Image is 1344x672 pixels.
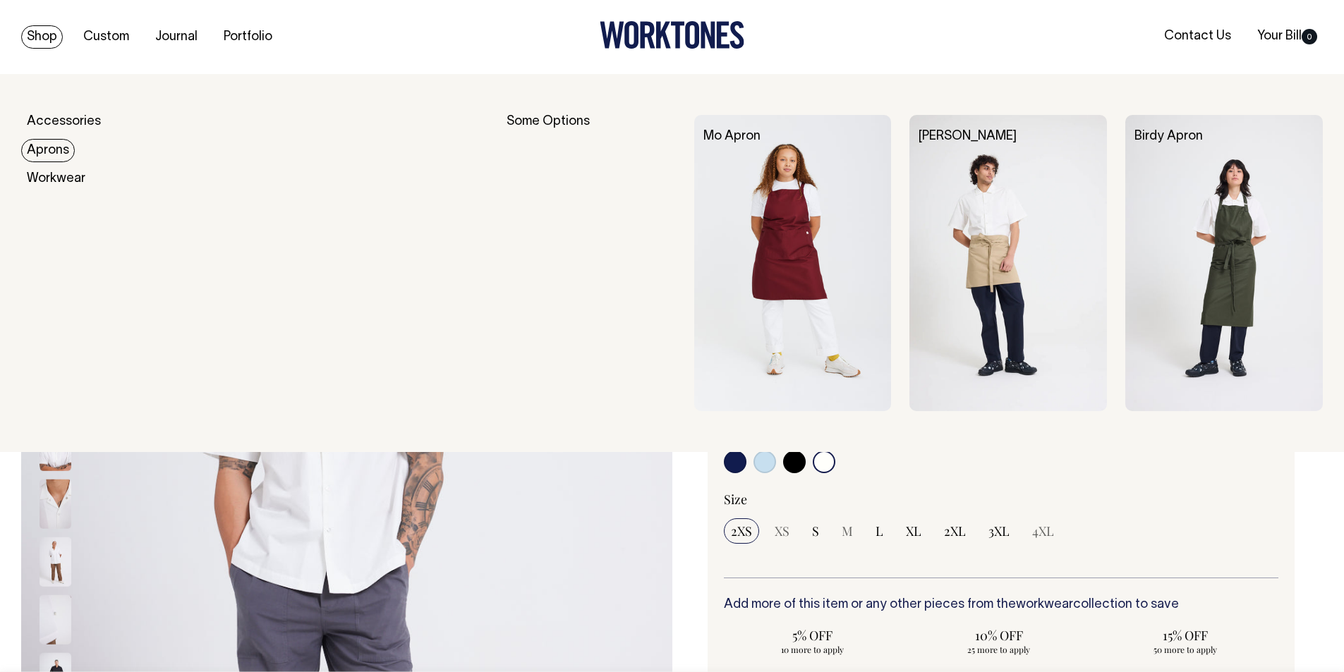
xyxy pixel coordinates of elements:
input: 15% OFF 50 more to apply [1096,623,1274,659]
span: 25 more to apply [917,644,1081,655]
span: 10 more to apply [731,644,895,655]
a: Workwear [21,167,91,190]
input: 3XL [981,518,1017,544]
span: 2XS [731,523,752,539]
a: Accessories [21,110,107,133]
span: 3XL [988,523,1010,539]
a: Custom [78,25,135,49]
span: 10% OFF [917,627,1081,644]
span: 0 [1302,29,1317,44]
input: L [868,518,890,544]
input: S [805,518,826,544]
a: Contact Us [1158,25,1237,48]
span: 4XL [1032,523,1054,539]
a: Aprons [21,139,75,162]
a: Birdy Apron [1134,130,1203,142]
input: XS [768,518,797,544]
input: 4XL [1025,518,1061,544]
h6: Add more of this item or any other pieces from the collection to save [724,598,1279,612]
span: M [842,523,853,539]
a: Your Bill0 [1252,25,1323,48]
a: [PERSON_NAME] [919,130,1017,142]
span: 2XL [944,523,966,539]
img: Bobby Apron [909,115,1107,411]
input: M [835,518,860,544]
span: 5% OFF [731,627,895,644]
input: 5% OFF 10 more to apply [724,623,902,659]
a: Journal [150,25,203,49]
span: XS [775,523,789,539]
a: Portfolio [218,25,278,49]
input: XL [899,518,928,544]
img: off-white [40,537,71,587]
span: L [876,523,883,539]
span: S [812,523,819,539]
a: workwear [1016,599,1073,611]
span: 15% OFF [1103,627,1267,644]
a: Shop [21,25,63,49]
span: 50 more to apply [1103,644,1267,655]
img: off-white [40,595,71,644]
img: Birdy Apron [1125,115,1323,411]
div: Size [724,491,1279,508]
a: Mo Apron [703,130,761,142]
input: 10% OFF 25 more to apply [910,623,1088,659]
input: 2XS [724,518,759,544]
div: Some Options [507,115,676,411]
img: off-white [40,479,71,529]
img: Mo Apron [694,115,892,411]
span: XL [906,523,921,539]
input: 2XL [937,518,973,544]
